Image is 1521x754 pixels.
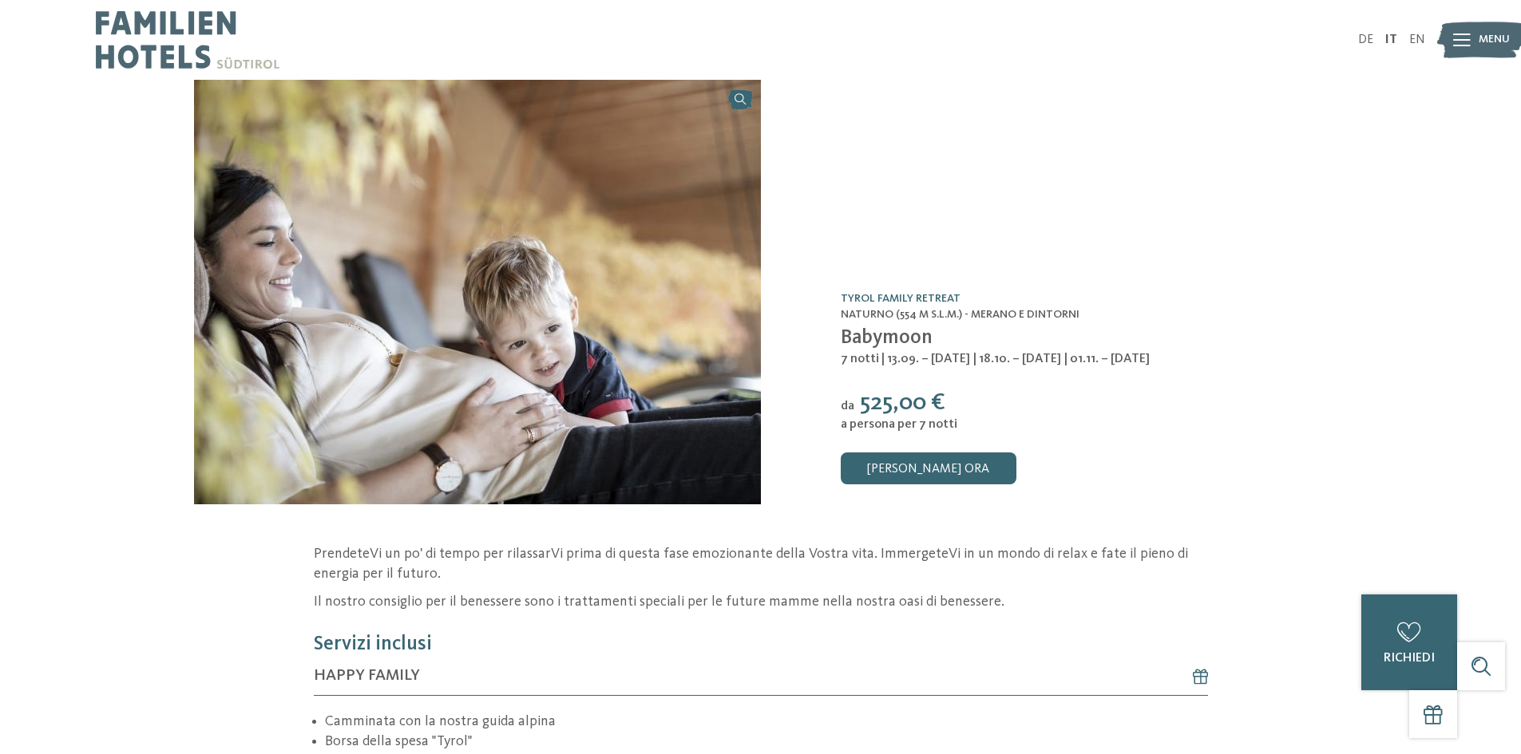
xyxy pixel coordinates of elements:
[325,712,1207,732] li: Camminata con la nostra guida alpina
[1358,34,1373,46] a: DE
[841,452,1016,484] a: [PERSON_NAME] ora
[325,732,1207,752] li: Borsa della spesa "Tyrol"
[860,391,945,415] span: 525,00 €
[881,353,1150,365] span: | 13.09. – [DATE] | 18.10. – [DATE] | 01.11. – [DATE]
[1385,34,1397,46] a: IT
[841,418,957,431] span: a persona per 7 notti
[1479,32,1510,48] span: Menu
[841,353,879,365] span: 7 notti
[1384,652,1435,665] span: richiedi
[314,634,432,654] span: Servizi inclusi
[841,309,1079,320] span: Naturno (554 m s.l.m.) - Merano e dintorni
[314,592,1208,612] p: Il nostro consiglio per il benessere sono i trattamenti speciali per le future mamme nella nostra...
[841,293,961,304] a: TYROL family retreat
[314,544,1208,584] p: PrendeteVi un po' di tempo per rilassarVi prima di questa fase emozionante della Vostra vita. Imm...
[841,400,854,413] span: da
[314,665,420,687] span: HAPPY FAMILY
[841,328,933,348] span: Babymoon
[194,80,761,504] img: Babymoon
[1361,594,1457,690] a: richiedi
[1409,34,1425,46] a: EN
